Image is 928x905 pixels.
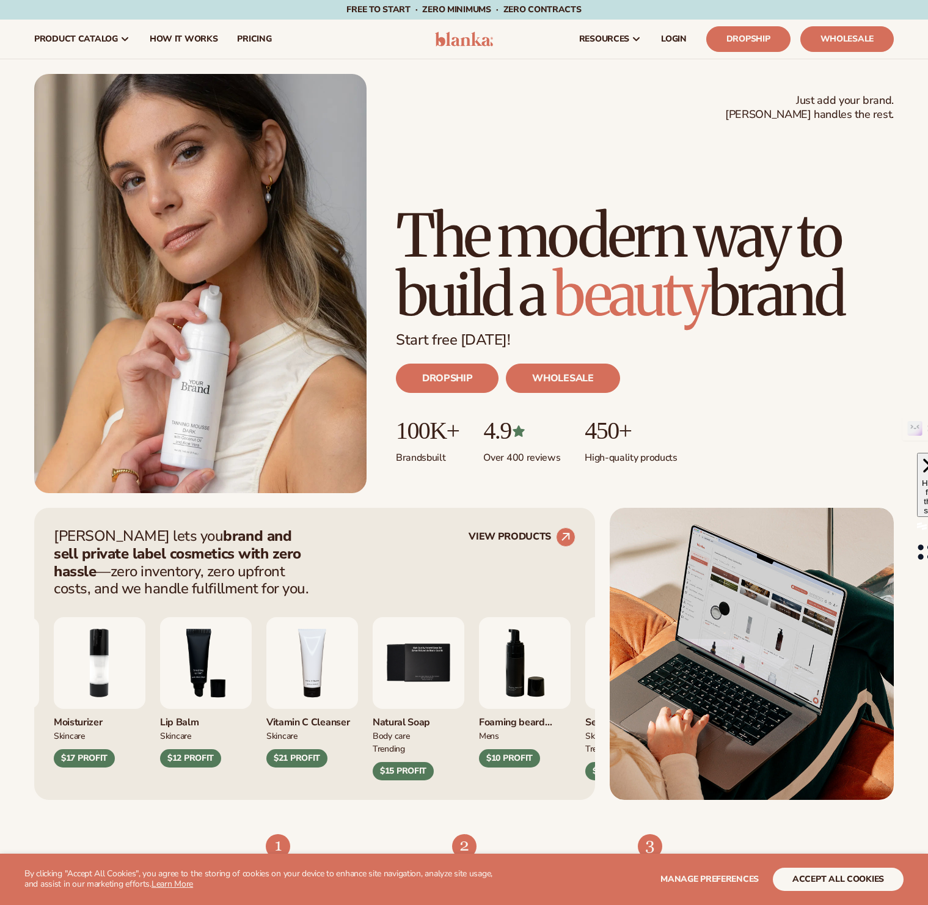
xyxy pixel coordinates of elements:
p: 100K+ [396,417,459,444]
div: Foaming beard wash [479,709,571,729]
div: 6 / 9 [479,617,571,768]
p: Brands built [396,444,459,464]
div: Vitamin C Cleanser [266,709,358,729]
div: BODY Care [373,729,464,742]
p: High-quality products [585,444,677,464]
div: TRENDING [373,742,464,755]
div: $10 PROFIT [479,749,540,768]
div: $12 PROFIT [160,749,221,768]
img: Smoothing lip balm. [160,617,252,709]
div: 5 / 9 [373,617,464,780]
span: beauty [553,258,708,331]
img: Shopify Image 5 [610,508,894,800]
div: TRENDING [585,742,677,755]
a: LOGIN [651,20,696,59]
span: pricing [237,34,271,44]
div: $15 PROFIT [373,762,434,780]
img: logo [435,32,493,46]
img: Shopify Image 8 [452,834,477,859]
a: DROPSHIP [396,364,499,393]
button: accept all cookies [773,868,904,891]
a: Learn More [152,878,193,890]
img: Vitamin c cleanser. [266,617,358,709]
div: 4 / 9 [266,617,358,768]
div: 3 / 9 [160,617,252,768]
p: [PERSON_NAME] lets you —zero inventory, zero upfront costs, and we handle fulfillment for you. [54,527,316,598]
span: Free to start · ZERO minimums · ZERO contracts [346,4,581,15]
p: By clicking "Accept All Cookies", you agree to the storing of cookies on your device to enhance s... [24,869,505,890]
div: $21 PROFIT [266,749,327,768]
div: Moisturizer [54,709,145,729]
img: Shopify Image 7 [266,834,290,859]
span: Just add your brand. [PERSON_NAME] handles the rest. [725,93,894,122]
span: LOGIN [661,34,687,44]
div: SKINCARE [54,729,145,742]
p: Over 400 reviews [483,444,560,464]
strong: brand and sell private label cosmetics with zero hassle [54,526,301,581]
a: How It Works [140,20,228,59]
div: mens [479,729,571,742]
div: Skincare [266,729,358,742]
a: VIEW PRODUCTS [469,527,575,547]
div: SKINCARE [585,729,677,742]
a: resources [569,20,651,59]
a: Wholesale [800,26,894,52]
img: Foaming beard wash. [479,617,571,709]
div: 2 / 9 [54,617,145,768]
div: Serum [585,709,677,729]
a: WHOLESALE [506,364,619,393]
img: Collagen and retinol serum. [585,617,677,709]
img: Blanka hero private label beauty Female holding tanning mousse [34,74,367,493]
a: product catalog [24,20,140,59]
button: Manage preferences [660,868,759,891]
p: 4.9 [483,417,560,444]
span: Manage preferences [660,873,759,885]
img: Shopify Image 9 [638,834,662,859]
h1: The modern way to build a brand [396,207,894,324]
img: Moisturizing lotion. [54,617,145,709]
p: 450+ [585,417,677,444]
div: $32 PROFIT [585,762,646,780]
div: Natural Soap [373,709,464,729]
div: SKINCARE [160,729,252,742]
img: Nature bar of soap. [373,617,464,709]
div: Lip Balm [160,709,252,729]
div: 7 / 9 [585,617,677,780]
p: Start free [DATE]! [396,331,894,349]
div: $17 PROFIT [54,749,115,768]
span: How It Works [150,34,218,44]
span: product catalog [34,34,118,44]
a: Dropship [706,26,791,52]
span: resources [579,34,629,44]
a: pricing [227,20,281,59]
